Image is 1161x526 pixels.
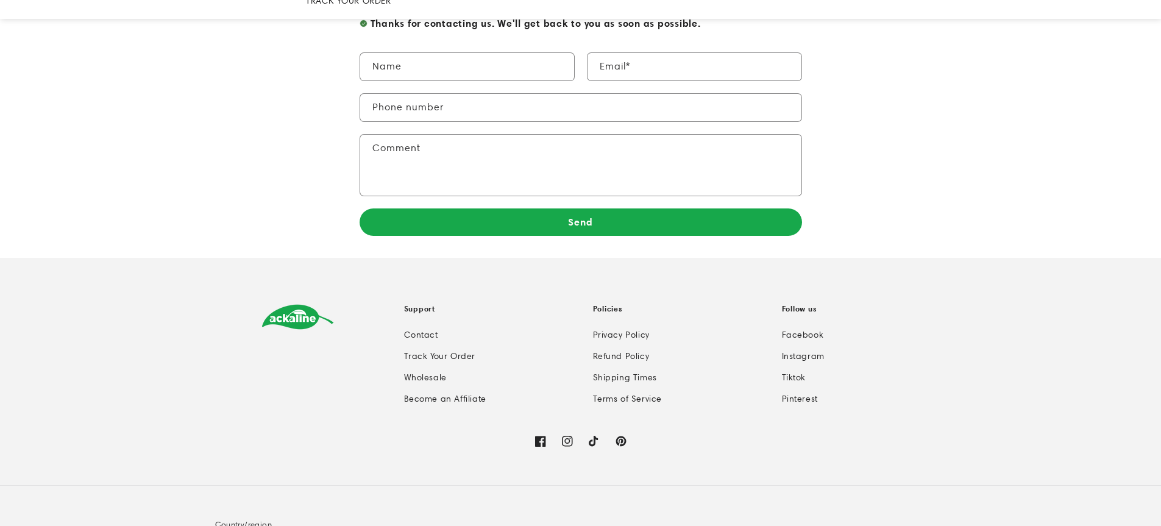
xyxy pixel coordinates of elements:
h2: Follow us [782,304,946,314]
a: Shipping Times [593,367,657,388]
h2: Policies [593,304,758,314]
a: Become an Affiliate [404,388,486,410]
h2: Support [404,304,569,314]
a: Refund Policy [593,346,650,367]
a: Pinterest [782,388,818,410]
button: Send [360,208,802,236]
a: Instagram [782,346,825,367]
a: Tiktok [782,367,806,388]
a: Contact [404,327,438,346]
a: Terms of Service [593,388,662,410]
a: Facebook [782,327,824,346]
a: Privacy Policy [593,327,650,346]
a: Wholesale [404,367,447,388]
h2: Thanks for contacting us. We'll get back to you as soon as possible. [360,18,802,28]
a: Track Your Order [404,346,476,367]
